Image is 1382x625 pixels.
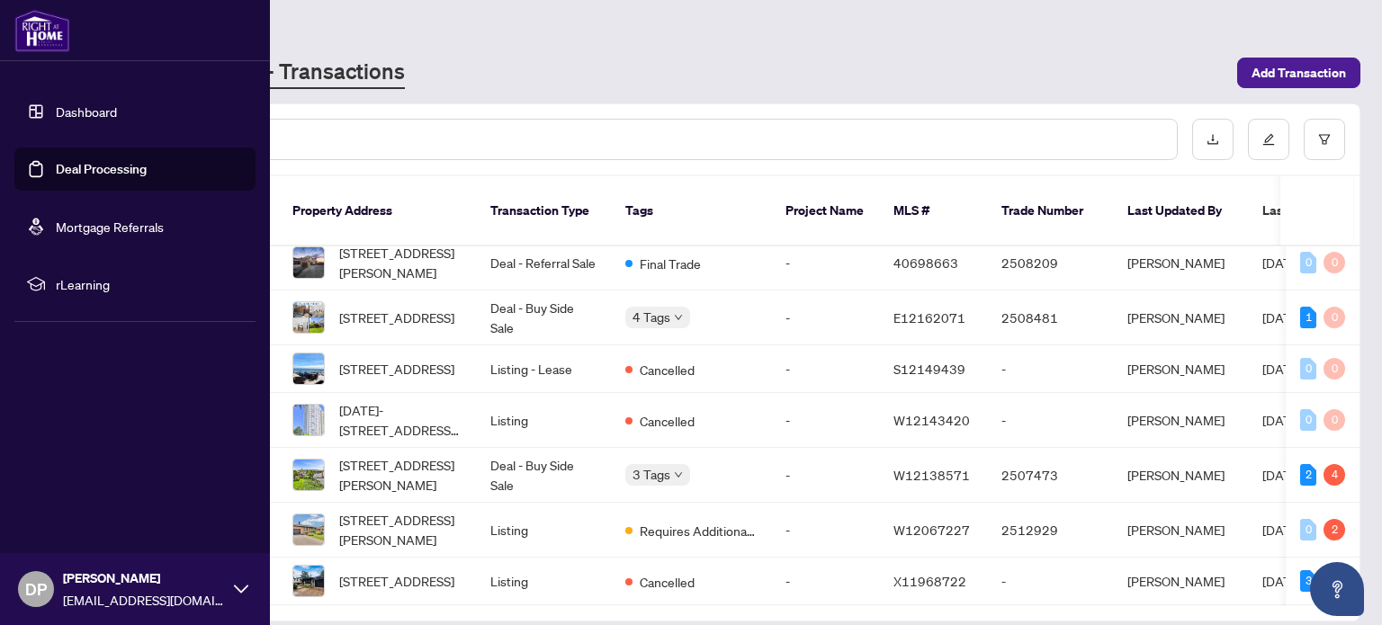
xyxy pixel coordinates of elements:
td: [PERSON_NAME] [1113,558,1248,605]
span: down [674,470,683,479]
a: Dashboard [56,103,117,120]
div: 2 [1300,464,1316,486]
span: down [674,313,683,322]
td: Listing [476,503,611,558]
span: [STREET_ADDRESS][PERSON_NAME] [339,243,462,282]
span: [EMAIL_ADDRESS][DOMAIN_NAME] [63,590,225,610]
td: [PERSON_NAME] [1113,290,1248,345]
span: W12138571 [893,467,970,483]
td: Listing [476,393,611,448]
img: thumbnail-img [293,405,324,435]
td: Listing [476,558,611,605]
span: [DATE] [1262,573,1302,589]
button: edit [1248,119,1289,160]
td: - [771,503,879,558]
td: - [771,393,879,448]
td: 2508481 [987,290,1113,345]
span: [STREET_ADDRESS] [339,571,454,591]
td: Listing - Lease [476,345,611,393]
span: E12162071 [893,309,965,326]
td: - [771,345,879,393]
img: thumbnail-img [293,302,324,333]
img: thumbnail-img [293,247,324,278]
div: 0 [1324,307,1345,328]
span: Cancelled [640,572,695,592]
span: [STREET_ADDRESS] [339,359,454,379]
span: [DATE] [1262,254,1302,271]
th: Project Name [771,176,879,246]
span: 4 Tags [633,307,670,327]
td: - [987,558,1113,605]
span: [STREET_ADDRESS][PERSON_NAME] [339,455,462,495]
td: - [987,345,1113,393]
td: [PERSON_NAME] [1113,345,1248,393]
span: [DATE] [1262,412,1302,428]
th: Property Address [278,176,476,246]
span: W12143420 [893,412,970,428]
span: edit [1262,133,1275,146]
button: Add Transaction [1237,58,1360,88]
td: 2512929 [987,503,1113,558]
th: MLS # [879,176,987,246]
td: 2507473 [987,448,1113,503]
button: download [1192,119,1234,160]
img: thumbnail-img [293,460,324,490]
td: [PERSON_NAME] [1113,393,1248,448]
img: thumbnail-img [293,566,324,596]
img: thumbnail-img [293,514,324,545]
span: DP [25,576,47,602]
th: Transaction Type [476,176,611,246]
div: 1 [1300,307,1316,328]
div: 0 [1324,358,1345,379]
td: - [771,448,879,503]
span: [STREET_ADDRESS] [339,308,454,327]
a: Mortgage Referrals [56,219,164,235]
span: [STREET_ADDRESS][PERSON_NAME] [339,510,462,549]
td: Deal - Buy Side Sale [476,448,611,503]
span: W12067227 [893,522,970,538]
span: Cancelled [640,360,695,379]
td: - [771,236,879,290]
span: X11968722 [893,573,966,589]
span: Requires Additional Docs [640,521,757,540]
span: [DATE] [1262,522,1302,538]
div: 0 [1324,409,1345,431]
td: [PERSON_NAME] [1113,503,1248,558]
span: [DATE] [1262,309,1302,326]
td: - [771,558,879,605]
span: [PERSON_NAME] [63,568,225,588]
th: Trade Number [987,176,1113,246]
td: 2508209 [987,236,1113,290]
span: Final Trade [640,254,701,273]
span: [DATE] [1262,467,1302,483]
img: thumbnail-img [293,353,324,384]
span: [DATE]-[STREET_ADDRESS][PERSON_NAME] [339,400,462,440]
a: Deal Processing [56,161,147,177]
span: download [1207,133,1219,146]
td: - [987,393,1113,448]
span: Cancelled [640,411,695,431]
div: 2 [1324,519,1345,540]
span: [DATE] [1262,361,1302,377]
button: filter [1304,119,1345,160]
span: filter [1318,133,1331,146]
div: 0 [1300,519,1316,540]
button: Open asap [1310,562,1364,616]
span: rLearning [56,274,243,294]
span: 3 Tags [633,464,670,485]
div: 4 [1324,464,1345,486]
td: [PERSON_NAME] [1113,236,1248,290]
span: S12149439 [893,361,965,377]
span: Add Transaction [1252,58,1346,87]
th: Last Updated By [1113,176,1248,246]
img: logo [14,9,70,52]
span: 40698663 [893,254,958,271]
div: 0 [1300,409,1316,431]
div: 0 [1300,252,1316,273]
span: Last Modified Date [1262,201,1372,220]
div: 3 [1300,570,1316,592]
td: - [771,290,879,345]
td: [PERSON_NAME] [1113,448,1248,503]
td: Deal - Buy Side Sale [476,290,611,345]
div: 0 [1300,358,1316,379]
